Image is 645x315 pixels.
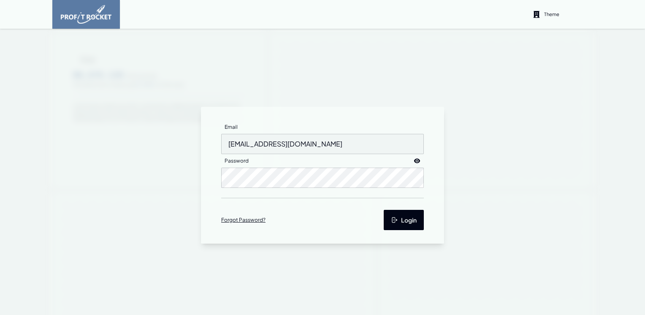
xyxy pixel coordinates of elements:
[221,217,266,223] a: Forgot Password?
[221,120,241,134] label: Email
[544,11,559,17] p: Theme
[384,210,424,230] button: Login
[61,5,111,24] img: image
[221,154,252,168] label: Password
